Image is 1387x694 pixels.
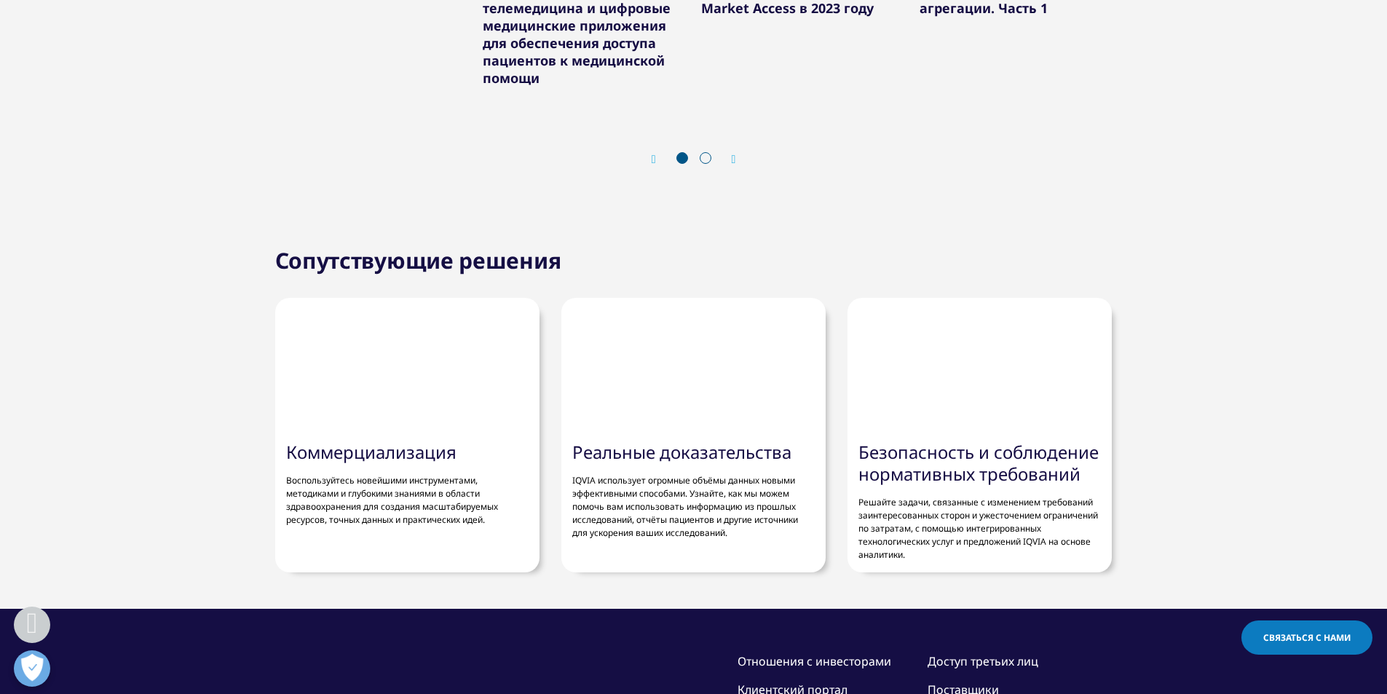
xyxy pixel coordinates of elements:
[652,152,671,166] div: Предыдущий слайд
[858,496,1098,561] font: Решайте задачи, связанные с изменением требований заинтересованных сторон и ужесточением ограниче...
[1263,631,1351,644] font: Связаться с нами
[286,440,457,464] a: Коммерциализация
[14,650,50,687] button: Открыть настройки
[1241,620,1372,655] a: Связаться с нами
[275,245,561,275] font: Сопутствующие решения
[858,440,1099,486] a: Безопасность и соблюдение нормативных требований
[738,653,891,669] a: Отношения с инвесторами
[717,152,736,166] div: Следующий слайд
[286,474,498,526] font: Воспользуйтесь новейшими инструментами, методиками и глубокими знаниями в области здравоохранения...
[928,653,1038,669] a: Доступ третьих лиц
[572,474,798,539] font: IQVIA использует огромные объёмы данных новыми эффективными способами. Узнайте, как мы можем помо...
[572,440,791,464] a: Реальные доказательства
